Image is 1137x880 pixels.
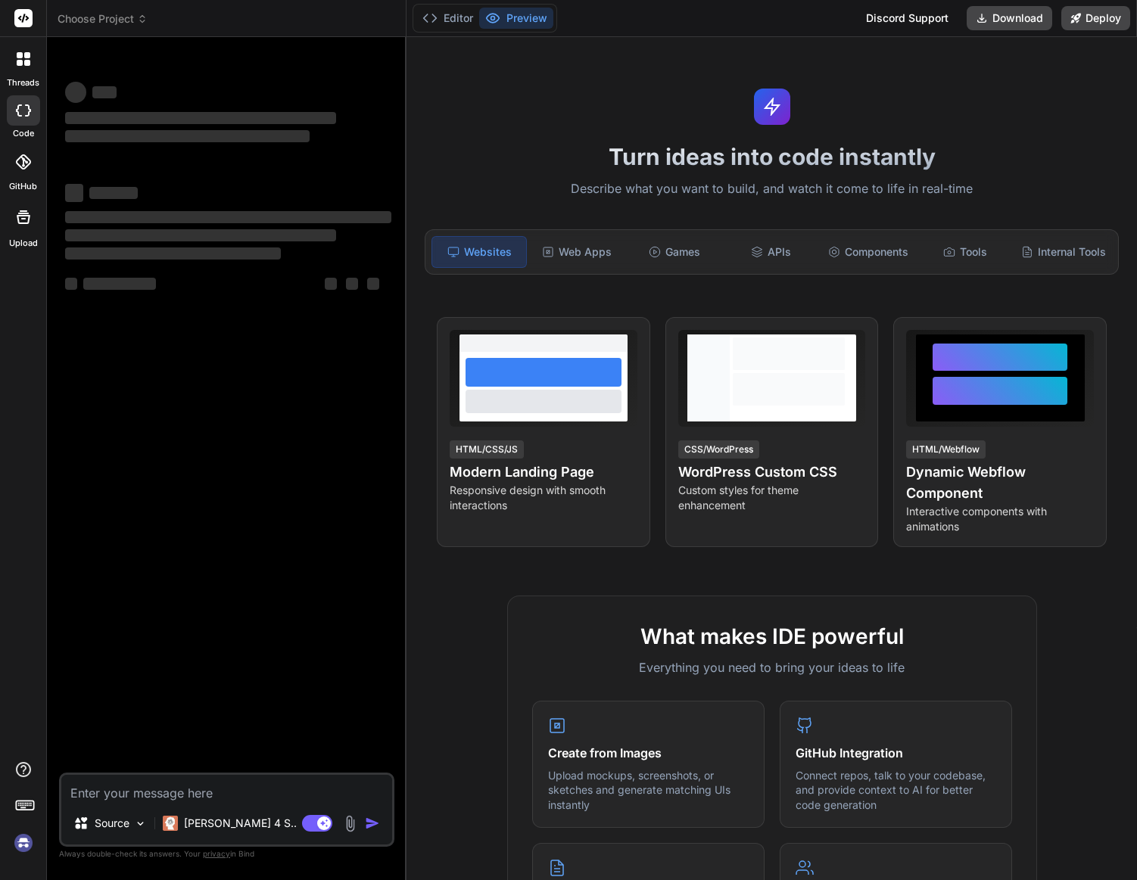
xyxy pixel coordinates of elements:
[906,462,1094,504] h4: Dynamic Webflow Component
[532,620,1012,652] h2: What makes IDE powerful
[678,440,759,459] div: CSS/WordPress
[416,143,1128,170] h1: Turn ideas into code instantly
[65,247,281,260] span: ‌
[724,236,818,268] div: APIs
[678,483,866,513] p: Custom styles for theme enhancement
[65,229,336,241] span: ‌
[203,849,230,858] span: privacy
[796,768,996,813] p: Connect repos, talk to your codebase, and provide context to AI for better code generation
[325,278,337,290] span: ‌
[92,86,117,98] span: ‌
[163,816,178,831] img: Claude 4 Sonnet
[416,8,479,29] button: Editor
[65,278,77,290] span: ‌
[548,768,749,813] p: Upload mockups, screenshots, or sketches and generate matching UIs instantly
[906,504,1094,534] p: Interactive components with animations
[416,179,1128,199] p: Describe what you want to build, and watch it come to life in real-time
[95,816,129,831] p: Source
[530,236,624,268] div: Web Apps
[65,211,391,223] span: ‌
[341,815,359,832] img: attachment
[548,744,749,762] h4: Create from Images
[1061,6,1130,30] button: Deploy
[796,744,996,762] h4: GitHub Integration
[83,278,156,290] span: ‌
[821,236,915,268] div: Components
[918,236,1012,268] div: Tools
[367,278,379,290] span: ‌
[365,816,380,831] img: icon
[431,236,527,268] div: Websites
[58,11,148,26] span: Choose Project
[65,130,310,142] span: ‌
[627,236,721,268] div: Games
[9,180,37,193] label: GitHub
[184,816,297,831] p: [PERSON_NAME] 4 S..
[346,278,358,290] span: ‌
[967,6,1052,30] button: Download
[65,112,336,124] span: ‌
[65,184,83,202] span: ‌
[11,830,36,856] img: signin
[678,462,866,483] h4: WordPress Custom CSS
[1015,236,1112,268] div: Internal Tools
[450,483,637,513] p: Responsive design with smooth interactions
[59,847,394,861] p: Always double-check its answers. Your in Bind
[532,658,1012,676] p: Everything you need to bring your ideas to life
[857,6,958,30] div: Discord Support
[13,127,34,140] label: code
[89,187,138,199] span: ‌
[906,440,986,459] div: HTML/Webflow
[9,237,38,250] label: Upload
[450,440,524,459] div: HTML/CSS/JS
[479,8,553,29] button: Preview
[65,82,86,103] span: ‌
[450,462,637,483] h4: Modern Landing Page
[7,76,39,89] label: threads
[134,817,147,830] img: Pick Models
